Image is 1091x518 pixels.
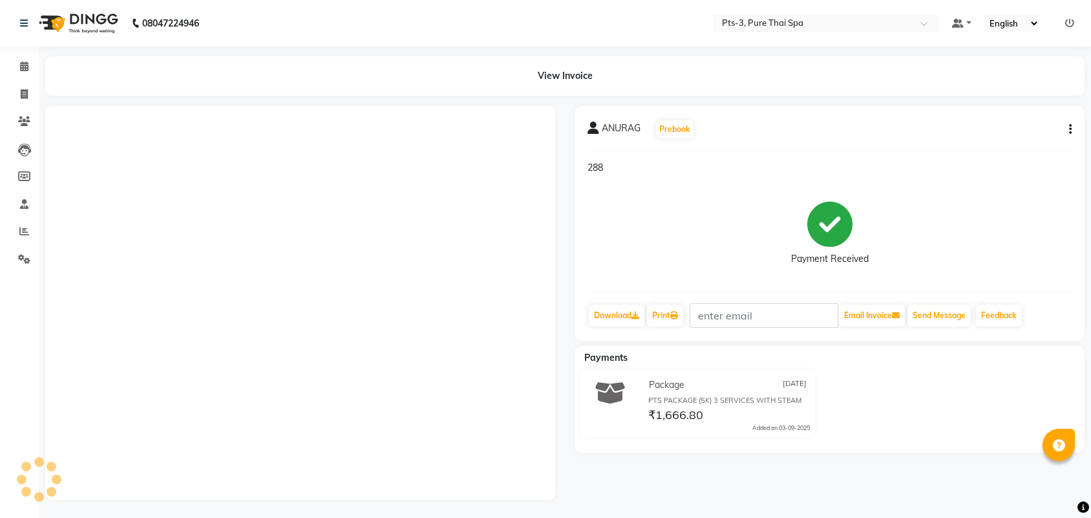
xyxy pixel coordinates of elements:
a: Feedback [976,305,1022,327]
img: logo [33,5,122,41]
button: Email Invoice [839,305,905,327]
div: Payment Received [791,252,869,266]
div: PTS PACKAGE (5K) 3 SERVICES WITH STEAM [648,395,809,406]
span: Package [649,378,684,392]
div: Added on 03-09-2025 [752,424,810,433]
span: [DATE] [783,378,807,392]
span: Payments [584,352,628,363]
button: Prebook [656,120,694,138]
a: Download [589,305,644,327]
span: ANURAG [602,122,641,140]
span: ₹1,666.80 [648,407,703,426]
b: 08047224946 [142,5,199,41]
a: Print [647,305,683,327]
iframe: chat widget [1037,466,1078,505]
div: View Invoice [45,56,1085,96]
input: enter email [690,303,838,328]
p: 288 [588,161,1072,175]
button: Send Message [907,305,971,327]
